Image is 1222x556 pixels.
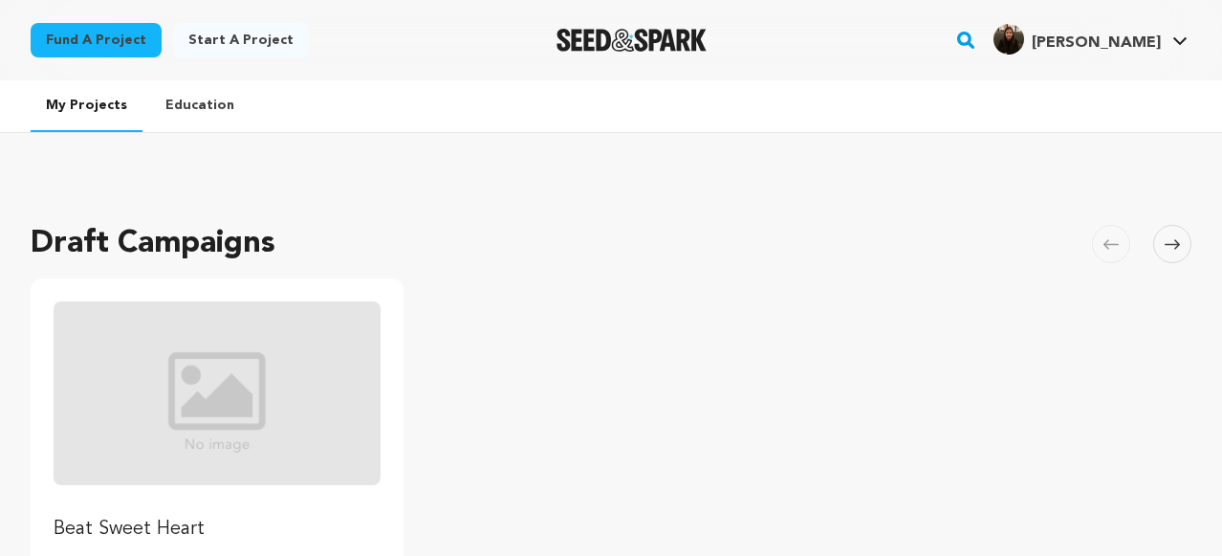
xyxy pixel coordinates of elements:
img: Seed&Spark Logo Dark Mode [556,29,707,52]
a: Start a project [173,23,309,57]
span: Mariya S.'s Profile [990,20,1191,60]
div: Mariya S.'s Profile [993,24,1161,55]
p: Beat Sweet Heart [54,516,381,543]
a: Fund Beat Sweet Heart [54,301,381,543]
a: Fund a project [31,23,162,57]
a: My Projects [31,80,142,132]
span: [PERSON_NAME] [1032,35,1161,51]
a: Mariya S.'s Profile [990,20,1191,55]
img: f1767e158fc15795.jpg [993,24,1024,55]
a: Seed&Spark Homepage [556,29,707,52]
h2: Draft Campaigns [31,221,275,267]
a: Education [150,80,250,130]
